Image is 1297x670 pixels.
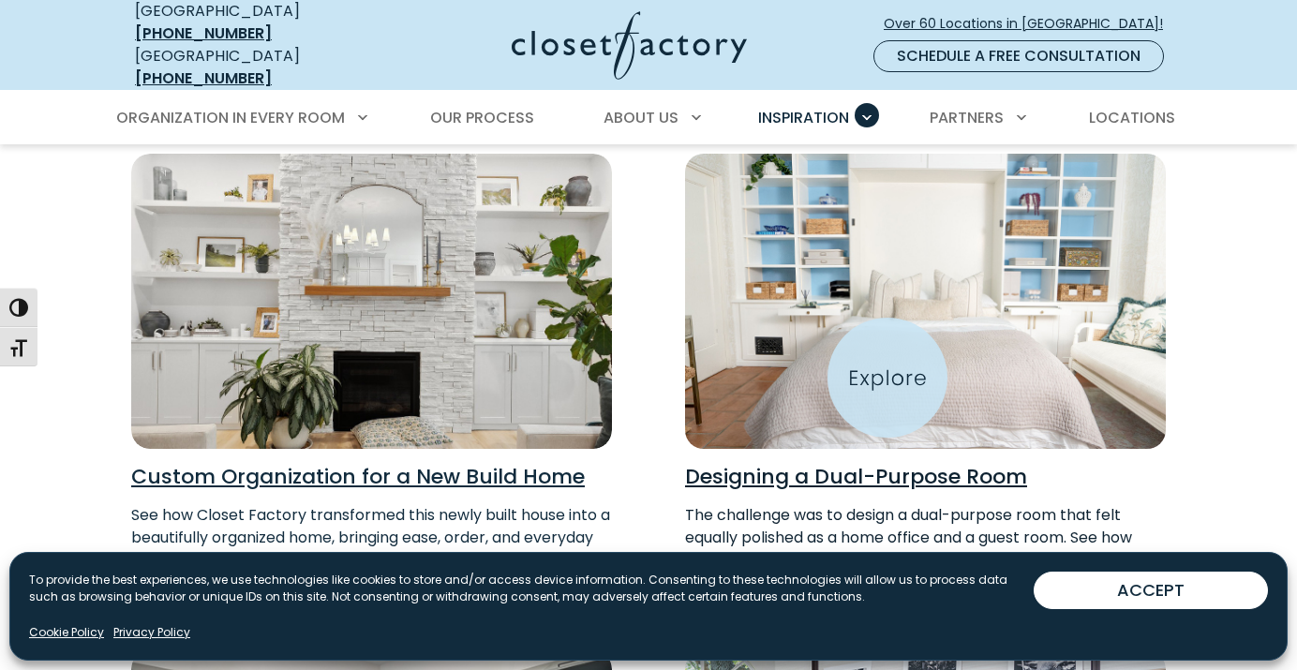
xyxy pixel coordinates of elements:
span: Our Process [430,107,534,128]
img: Wall Bed dual purpose room by Closet Factory [661,139,1189,464]
p: To provide the best experiences, we use technologies like cookies to store and/or access device i... [29,572,1034,605]
span: About Us [604,107,678,128]
nav: Primary Menu [103,92,1194,144]
span: Partners [930,107,1004,128]
a: Cookie Policy [29,624,104,641]
p: The challenge was to design a dual-purpose room that felt equally polished as a home office and a... [685,504,1166,572]
img: Custom shelving in living room [131,154,612,449]
a: Read Success Story for Designing a Dual-Purpose Room [685,154,1166,614]
h3: Designing a Dual-Purpose Room [685,464,1166,490]
button: ACCEPT [1034,572,1268,609]
a: [PHONE_NUMBER] [135,67,272,89]
a: Schedule a Free Consultation [873,40,1164,72]
a: Over 60 Locations in [GEOGRAPHIC_DATA]! [883,7,1179,40]
img: Closet Factory Logo [512,11,747,80]
a: [PHONE_NUMBER] [135,22,272,44]
h3: Custom Organization for a New Build Home [131,464,612,490]
div: [GEOGRAPHIC_DATA] [135,45,365,90]
span: Over 60 Locations in [GEOGRAPHIC_DATA]! [884,14,1178,34]
a: Read Success Story for Custom Organization for a New Build Home [131,154,612,614]
a: Privacy Policy [113,624,190,641]
span: Locations [1089,107,1175,128]
span: Inspiration [758,107,849,128]
p: See how Closet Factory transformed this newly built house into a beautifully organized home, brin... [131,504,612,572]
span: Organization in Every Room [116,107,345,128]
